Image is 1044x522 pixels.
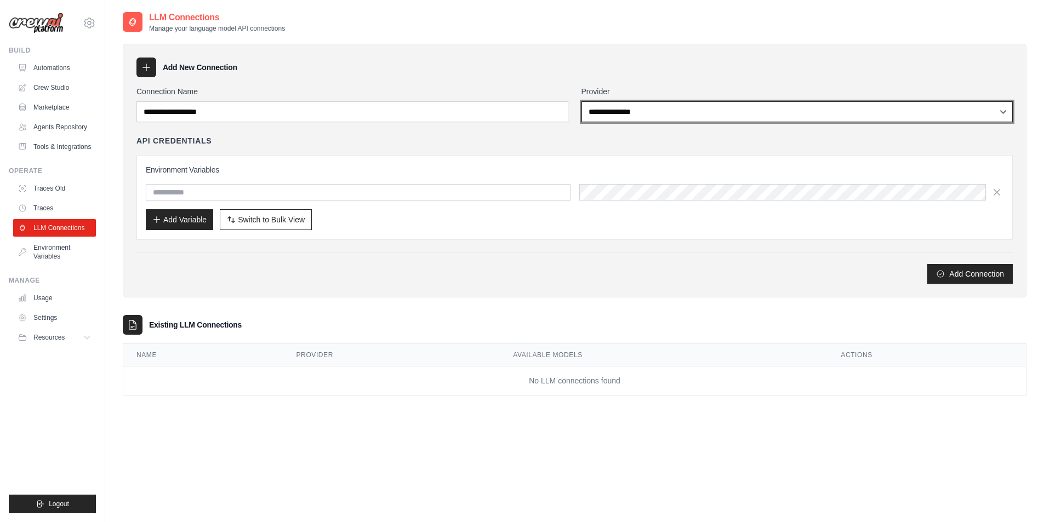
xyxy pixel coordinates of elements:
button: Add Connection [927,264,1013,284]
span: Resources [33,333,65,342]
div: Build [9,46,96,55]
button: Logout [9,495,96,513]
a: Traces [13,199,96,217]
a: Environment Variables [13,239,96,265]
label: Connection Name [136,86,568,97]
a: Traces Old [13,180,96,197]
img: Logo [9,13,64,34]
h3: Environment Variables [146,164,1003,175]
button: Resources [13,329,96,346]
th: Available Models [500,344,828,366]
h2: LLM Connections [149,11,285,24]
h4: API Credentials [136,135,212,146]
a: Usage [13,289,96,307]
th: Provider [283,344,500,366]
h3: Add New Connection [163,62,237,73]
label: Provider [581,86,1013,97]
th: Name [123,344,283,366]
a: Marketplace [13,99,96,116]
h3: Existing LLM Connections [149,319,242,330]
a: Tools & Integrations [13,138,96,156]
span: Switch to Bulk View [238,214,305,225]
div: Operate [9,167,96,175]
td: No LLM connections found [123,366,1026,395]
span: Logout [49,500,69,508]
a: Agents Repository [13,118,96,136]
a: LLM Connections [13,219,96,237]
th: Actions [828,344,1026,366]
button: Add Variable [146,209,213,230]
button: Switch to Bulk View [220,209,312,230]
a: Settings [13,309,96,326]
a: Automations [13,59,96,77]
p: Manage your language model API connections [149,24,285,33]
a: Crew Studio [13,79,96,96]
div: Manage [9,276,96,285]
